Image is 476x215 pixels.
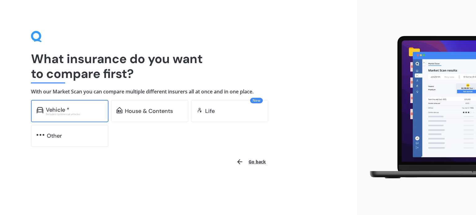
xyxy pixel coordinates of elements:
h4: With our Market Scan you can compare multiple different insurers all at once and in one place. [31,88,326,95]
img: laptop.webp [362,33,476,182]
span: New [250,98,263,103]
div: Life [205,108,215,114]
img: car.f15378c7a67c060ca3f3.svg [37,107,43,113]
img: home-and-contents.b802091223b8502ef2dd.svg [117,107,122,113]
img: life.f720d6a2d7cdcd3ad642.svg [196,107,203,113]
h1: What insurance do you want to compare first? [31,51,326,81]
button: Go back [232,154,270,169]
div: Other [47,133,62,139]
div: Excludes commercial vehicles [46,113,103,115]
div: Vehicle * [46,107,69,113]
div: House & Contents [125,108,173,114]
img: other.81dba5aafe580aa69f38.svg [37,132,44,138]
